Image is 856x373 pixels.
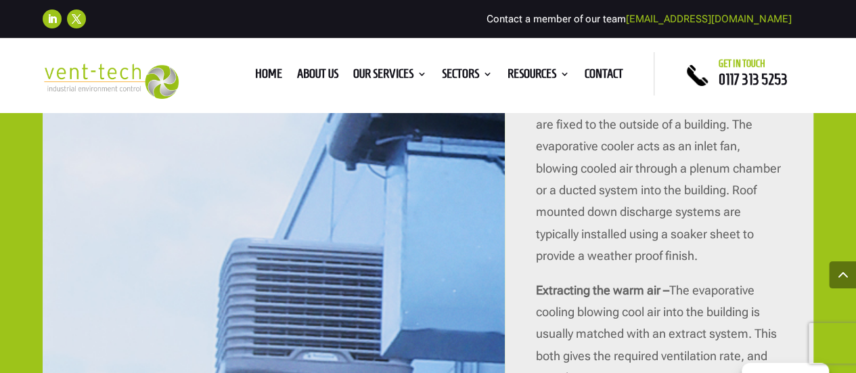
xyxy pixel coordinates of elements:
a: Resources [508,69,570,84]
a: [EMAIL_ADDRESS][DOMAIN_NAME] [626,13,791,25]
img: 2023-09-27T08_35_16.549ZVENT-TECH---Clear-background [43,64,178,98]
a: 0117 313 5253 [718,71,787,87]
a: Our Services [353,69,427,84]
a: Sectors [442,69,493,84]
a: Follow on LinkedIn [43,9,62,28]
p: The Eco Cooling units are fixed to the outside of a building. The evaporative cooler acts as an i... [536,91,782,279]
a: Contact [585,69,623,84]
strong: Extracting the warm air – [536,283,669,297]
a: About us [297,69,338,84]
span: Get in touch [718,58,765,69]
span: Contact a member of our team [487,13,791,25]
a: Follow on X [67,9,86,28]
a: Home [255,69,282,84]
